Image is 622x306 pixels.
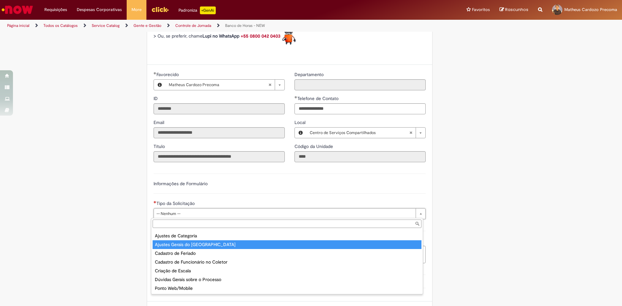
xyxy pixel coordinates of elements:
div: Cadastro de Feriado [153,249,421,258]
div: Ponto Web/Mobile [153,284,421,293]
div: Ajustes de Categoria [153,232,421,240]
div: Dúvidas Gerais sobre o Processo [153,275,421,284]
ul: Tipo da Solicitação [151,229,423,294]
div: Cadastro de Funcionário no Coletor [153,258,421,266]
div: Criação de Escala [153,266,421,275]
div: Ajustes Gerais do [GEOGRAPHIC_DATA] [153,240,421,249]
